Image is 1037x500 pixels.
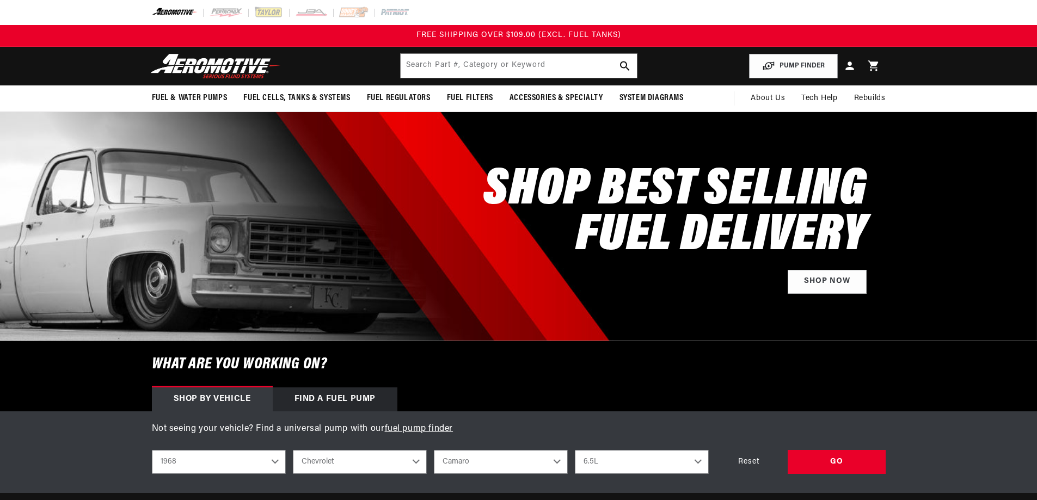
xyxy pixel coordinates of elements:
[447,92,493,104] span: Fuel Filters
[144,85,236,111] summary: Fuel & Water Pumps
[439,85,501,111] summary: Fuel Filters
[575,450,709,474] select: Engine
[619,92,684,104] span: System Diagrams
[510,92,603,104] span: Accessories & Specialty
[293,450,427,474] select: Make
[152,450,286,474] select: Year
[125,341,913,387] h6: What are you working on?
[152,422,886,436] p: Not seeing your vehicle? Find a universal pump with our
[273,387,398,411] div: Find a Fuel Pump
[483,168,866,259] h2: SHOP BEST SELLING FUEL DELIVERY
[359,85,439,111] summary: Fuel Regulators
[434,450,568,474] select: Model
[801,92,837,104] span: Tech Help
[235,85,358,111] summary: Fuel Cells, Tanks & Systems
[611,85,692,111] summary: System Diagrams
[751,94,785,102] span: About Us
[749,54,838,78] button: PUMP FINDER
[846,85,894,112] summary: Rebuilds
[243,92,350,104] span: Fuel Cells, Tanks & Systems
[793,85,845,112] summary: Tech Help
[788,270,867,294] a: Shop Now
[148,53,284,79] img: Aeromotive
[367,92,431,104] span: Fuel Regulators
[613,54,637,78] button: search button
[501,85,611,111] summary: Accessories & Specialty
[788,450,886,474] div: GO
[743,85,793,112] a: About Us
[385,424,453,433] a: fuel pump finder
[716,450,782,474] div: Reset
[152,92,228,104] span: Fuel & Water Pumps
[416,31,621,39] span: FREE SHIPPING OVER $109.00 (EXCL. FUEL TANKS)
[401,54,637,78] input: Search by Part Number, Category or Keyword
[854,92,886,104] span: Rebuilds
[152,387,273,411] div: Shop by vehicle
